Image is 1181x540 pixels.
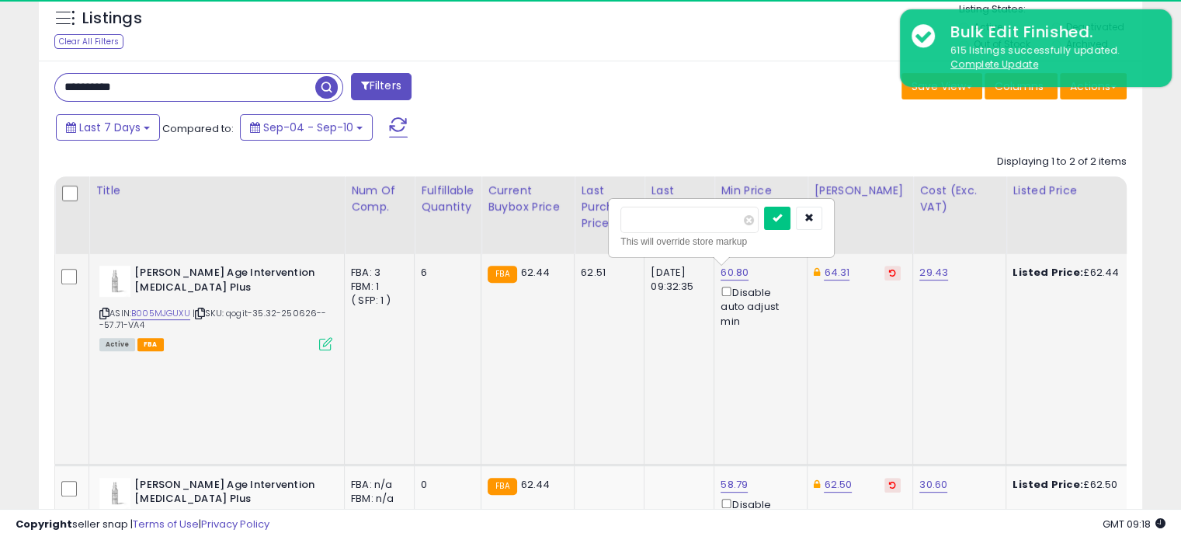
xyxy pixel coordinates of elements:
div: Fulfillable Quantity [421,183,474,215]
span: 62.44 [521,265,551,280]
small: FBA [488,266,516,283]
a: 58.79 [721,477,748,493]
img: 21xqIMI6JRL._SL40_.jpg [99,266,130,297]
a: B005MJGUXU [131,307,190,320]
span: FBA [137,338,164,351]
div: Num of Comp. [351,183,408,215]
div: FBM: 1 [351,280,402,294]
span: 62.44 [521,477,551,492]
b: [PERSON_NAME] Age Intervention [MEDICAL_DATA] Plus [134,266,323,298]
div: seller snap | | [16,517,269,532]
div: FBA: n/a [351,478,402,492]
a: 30.60 [919,477,947,493]
div: Last Purchase Price [581,183,637,232]
div: Last Purchase Date (GMT) [651,183,707,248]
u: Complete Update [950,57,1038,71]
span: 2025-09-18 09:18 GMT [1103,517,1165,531]
b: Listed Price: [1013,477,1083,492]
a: 60.80 [721,265,749,280]
div: £62.50 [1013,478,1141,492]
div: Current Buybox Price [488,183,568,215]
div: ASIN: [99,266,332,349]
div: Clear All Filters [54,34,123,49]
button: Sep-04 - Sep-10 [240,114,373,141]
p: Listing States: [959,2,1142,17]
div: Cost (Exc. VAT) [919,183,999,215]
div: £62.44 [1013,266,1141,280]
a: Privacy Policy [201,517,269,531]
div: 0 [421,478,469,492]
h5: Listings [82,8,142,30]
a: Terms of Use [133,517,199,531]
div: Displaying 1 to 2 of 2 items [997,155,1127,169]
button: Last 7 Days [56,114,160,141]
strong: Copyright [16,517,72,531]
b: Listed Price: [1013,265,1083,280]
div: Min Price [721,183,801,199]
button: Filters [351,73,412,100]
span: All listings currently available for purchase on Amazon [99,338,135,351]
span: Compared to: [162,121,234,136]
span: Last 7 Days [79,120,141,135]
div: [PERSON_NAME] [814,183,906,199]
b: [PERSON_NAME] Age Intervention [MEDICAL_DATA] Plus [134,478,323,510]
span: | SKU: qogit-35.32-250626---57.71-VA4 [99,307,327,330]
img: 21xqIMI6JRL._SL40_.jpg [99,478,130,509]
div: FBM: n/a [351,492,402,506]
div: 615 listings successfully updated. [939,44,1160,72]
div: This will override store markup [620,234,822,249]
div: 6 [421,266,469,280]
span: Sep-04 - Sep-10 [263,120,353,135]
div: ( SFP: 1 ) [351,294,402,308]
a: 62.50 [824,477,852,493]
small: FBA [488,478,516,495]
div: Title [96,183,338,199]
div: 62.51 [581,266,632,280]
button: Save View [901,73,982,99]
div: Listed Price [1013,183,1147,199]
a: 64.31 [824,265,849,280]
div: FBA: 3 [351,266,402,280]
a: 29.43 [919,265,948,280]
div: Bulk Edit Finished. [939,21,1160,44]
div: Disable auto adjust min [721,284,795,329]
div: [DATE] 09:32:35 [651,266,702,294]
